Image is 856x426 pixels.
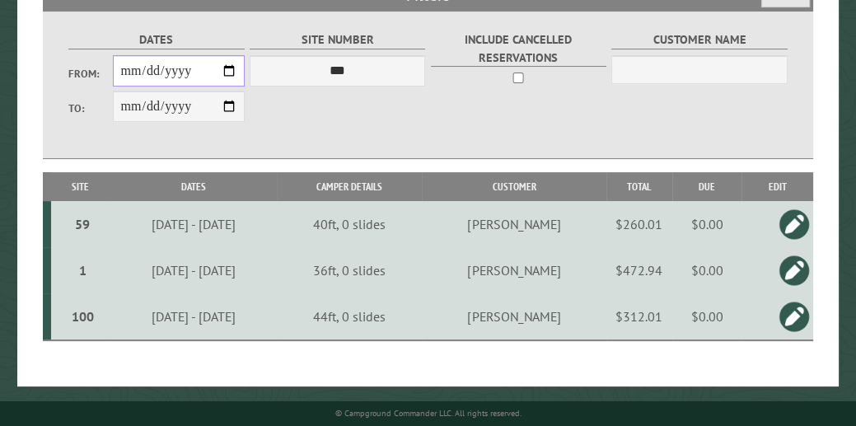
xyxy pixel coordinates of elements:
[422,293,606,340] td: [PERSON_NAME]
[68,30,244,49] label: Dates
[58,216,107,232] div: 59
[58,308,107,325] div: 100
[277,172,422,201] th: Camper Details
[277,247,422,293] td: 36ft, 0 slides
[606,293,672,340] td: $312.01
[606,201,672,247] td: $260.01
[68,101,112,116] label: To:
[672,293,742,340] td: $0.00
[110,172,277,201] th: Dates
[335,408,522,419] small: © Campground Commander LLC. All rights reserved.
[113,262,274,279] div: [DATE] - [DATE]
[672,201,742,247] td: $0.00
[113,308,274,325] div: [DATE] - [DATE]
[672,247,742,293] td: $0.00
[422,247,606,293] td: [PERSON_NAME]
[68,66,112,82] label: From:
[51,172,110,201] th: Site
[741,172,813,201] th: Edit
[113,216,274,232] div: [DATE] - [DATE]
[672,172,742,201] th: Due
[431,30,606,67] label: Include Cancelled Reservations
[58,262,107,279] div: 1
[611,30,787,49] label: Customer Name
[250,30,425,49] label: Site Number
[606,247,672,293] td: $472.94
[277,201,422,247] td: 40ft, 0 slides
[422,172,606,201] th: Customer
[606,172,672,201] th: Total
[277,293,422,340] td: 44ft, 0 slides
[422,201,606,247] td: [PERSON_NAME]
